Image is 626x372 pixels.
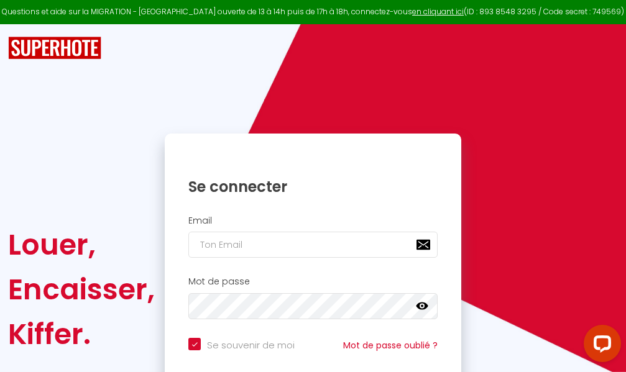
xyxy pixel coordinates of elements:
h1: Se connecter [188,177,438,196]
div: Louer, [8,222,155,267]
a: en cliquant ici [412,6,464,17]
div: Encaisser, [8,267,155,312]
input: Ton Email [188,232,438,258]
div: Kiffer. [8,312,155,356]
iframe: LiveChat chat widget [574,320,626,372]
a: Mot de passe oublié ? [343,339,438,352]
img: SuperHote logo [8,37,101,60]
h2: Mot de passe [188,276,438,287]
h2: Email [188,215,438,226]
